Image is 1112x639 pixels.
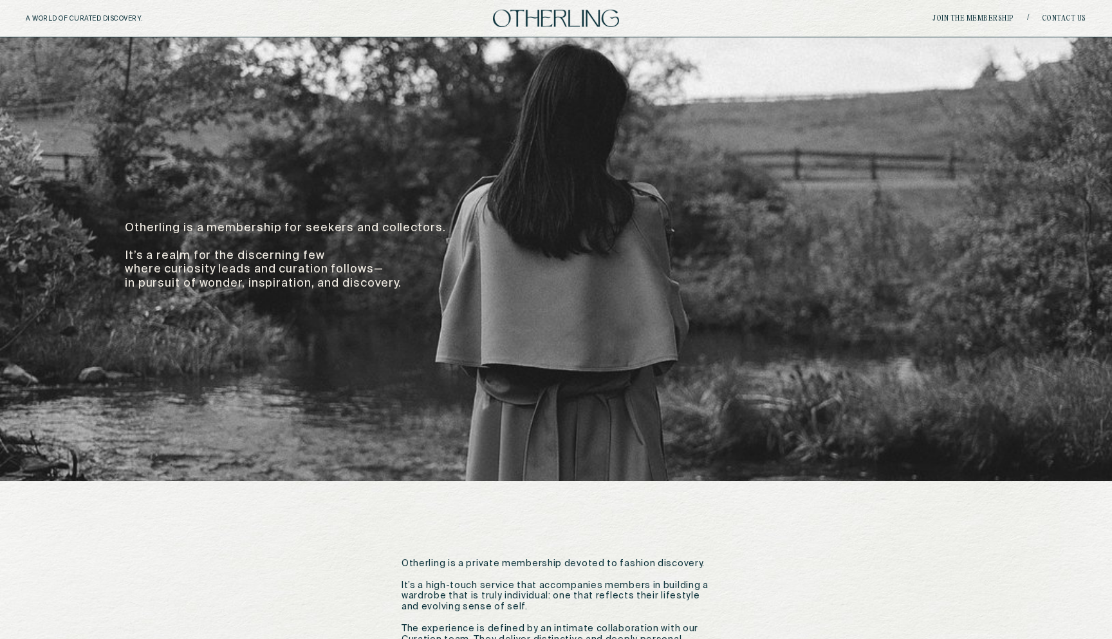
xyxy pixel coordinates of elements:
a: join the membership [932,15,1014,23]
h5: A WORLD OF CURATED DISCOVERY. [26,15,199,23]
span: / [1027,14,1029,23]
p: Otherling is a membership for seekers and collectors. It’s a realm for the discerning few where c... [125,222,511,291]
img: logo [493,10,619,27]
a: Contact Us [1042,15,1086,23]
